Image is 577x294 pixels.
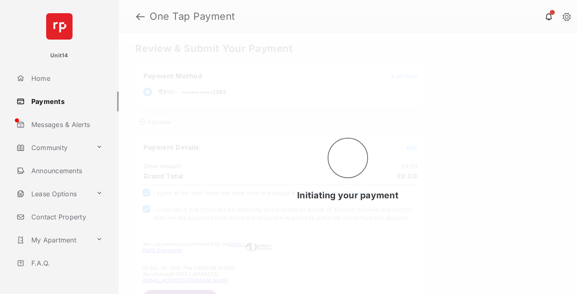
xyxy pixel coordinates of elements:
[297,190,399,200] span: Initiating your payment
[13,138,93,158] a: Community
[150,12,235,21] strong: One Tap Payment
[13,92,119,111] a: Payments
[13,207,119,227] a: Contact Property
[13,161,119,181] a: Announcements
[13,253,119,273] a: F.A.Q.
[13,230,93,250] a: My Apartment
[13,115,119,134] a: Messages & Alerts
[46,13,73,40] img: svg+xml;base64,PHN2ZyB4bWxucz0iaHR0cDovL3d3dy53My5vcmcvMjAwMC9zdmciIHdpZHRoPSI2NCIgaGVpZ2h0PSI2NC...
[13,68,119,88] a: Home
[50,52,68,60] p: Unit14
[13,184,93,204] a: Lease Options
